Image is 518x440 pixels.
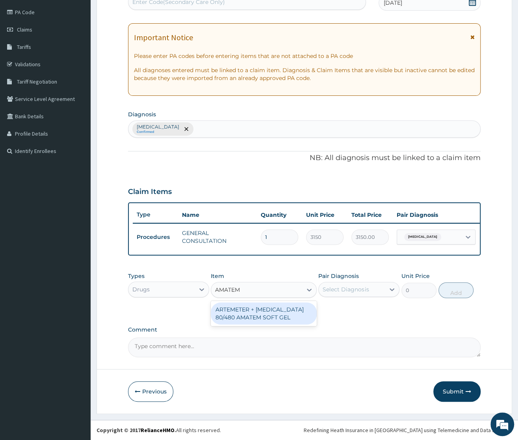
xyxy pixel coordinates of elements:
button: Add [438,282,474,298]
span: We're online! [46,99,109,179]
th: Name [178,207,257,223]
span: [MEDICAL_DATA] [404,233,441,241]
div: Select Diagnosis [323,285,369,293]
th: Pair Diagnosis [393,207,479,223]
textarea: Type your message and hit 'Enter' [4,215,150,243]
th: Total Price [347,207,393,223]
div: Minimize live chat window [129,4,148,23]
div: Chat with us now [41,44,132,54]
h3: Claim Items [128,188,172,196]
span: remove selection option [183,125,190,132]
td: GENERAL CONSULTATION [178,225,257,249]
button: Previous [128,381,173,402]
label: Comment [128,326,481,333]
th: Quantity [257,207,302,223]
th: Type [133,207,178,222]
button: Submit [433,381,481,402]
div: ARTEMETER + [MEDICAL_DATA] 80/480 AMATEM SOFT GEL [211,302,317,324]
small: Confirmed [137,130,179,134]
label: Unit Price [401,272,430,280]
td: Procedures [133,230,178,244]
strong: Copyright © 2017 . [97,427,176,434]
p: [MEDICAL_DATA] [137,124,179,130]
label: Item [211,272,224,280]
p: Please enter PA codes before entering items that are not attached to a PA code [134,52,475,60]
label: Types [128,273,145,280]
h1: Important Notice [134,33,193,42]
label: Pair Diagnosis [318,272,359,280]
div: Redefining Heath Insurance in [GEOGRAPHIC_DATA] using Telemedicine and Data Science! [304,426,512,434]
th: Unit Price [302,207,347,223]
span: Claims [17,26,32,33]
img: d_794563401_company_1708531726252_794563401 [15,39,32,59]
span: Tariff Negotiation [17,78,57,85]
p: NB: All diagnosis must be linked to a claim item [128,153,481,163]
div: Drugs [132,285,150,293]
span: Tariffs [17,43,31,50]
label: Diagnosis [128,110,156,118]
p: All diagnoses entered must be linked to a claim item. Diagnosis & Claim Items that are visible bu... [134,66,475,82]
footer: All rights reserved. [91,420,518,440]
a: RelianceHMO [141,427,175,434]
